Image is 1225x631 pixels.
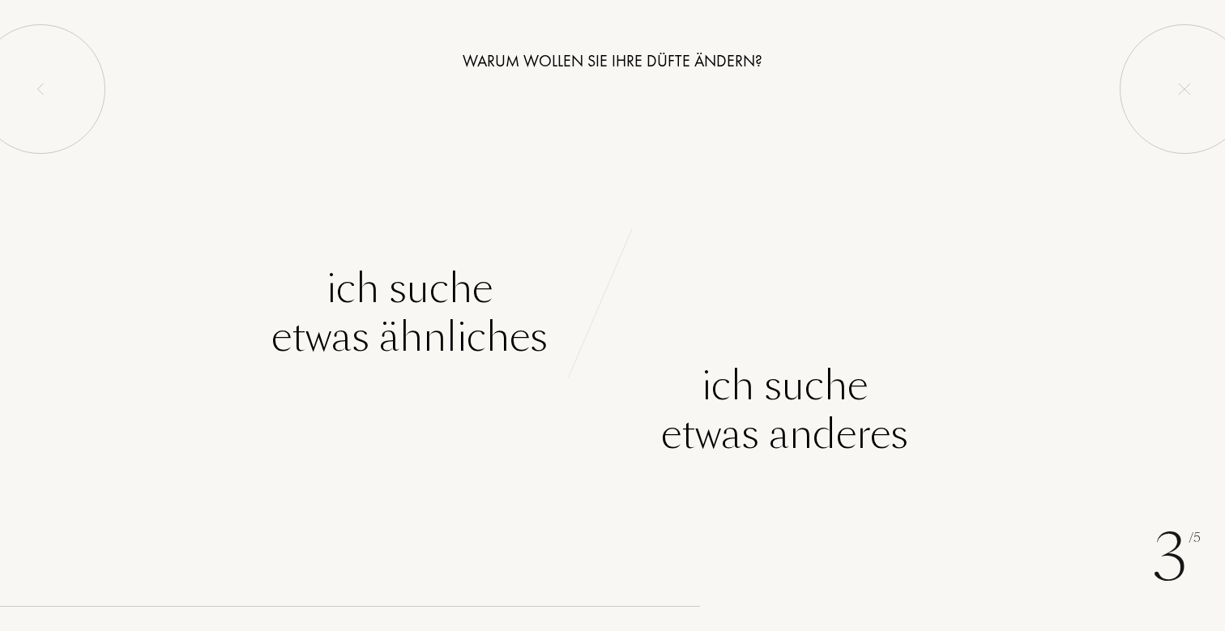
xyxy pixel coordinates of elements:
div: Ich suche etwas anderes [661,361,908,458]
img: left_onboard.svg [34,83,47,96]
img: quit_onboard.svg [1178,83,1191,96]
div: Ich suche etwas ähnliches [271,264,548,361]
div: 3 [1153,509,1201,607]
span: /5 [1189,529,1201,548]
